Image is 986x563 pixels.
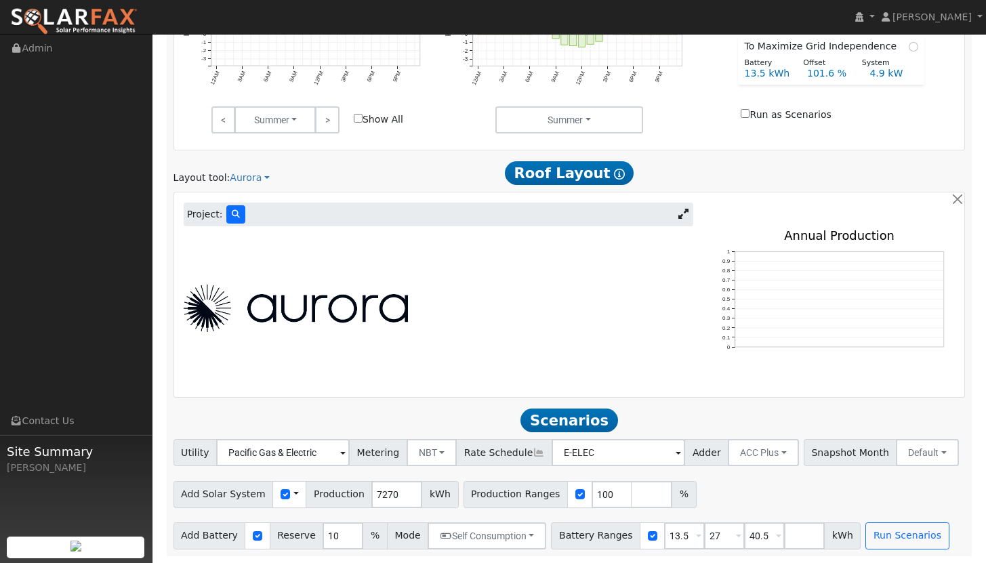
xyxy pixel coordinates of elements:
text: -3 [201,56,207,62]
text: 0 [727,344,731,350]
rect: onclick="" [561,35,568,45]
span: Rate Schedule [456,439,552,466]
circle: onclick="" [537,33,539,35]
rect: onclick="" [587,35,594,45]
button: ACC Plus [728,439,799,466]
div: Offset [796,58,855,69]
span: % [363,522,387,549]
text: 9PM [654,70,664,83]
button: NBT [407,439,457,466]
span: Snapshot Month [804,439,897,466]
span: kWh [422,481,458,508]
span: kWh [824,522,861,549]
button: Self Consumption [428,522,546,549]
button: Summer [495,106,644,133]
div: 101.6 % [800,66,862,81]
circle: onclick="" [641,33,643,35]
text: Annual Production [784,228,895,243]
span: Metering [349,439,407,466]
span: Project: [187,207,223,222]
text: 0.1 [722,335,731,341]
button: Run Scenarios [865,522,949,549]
span: Site Summary [7,442,145,461]
text: 6PM [366,70,376,83]
text: -1 [463,40,468,46]
circle: onclick="" [512,33,514,35]
text: 0 [465,31,468,37]
text: -2 [463,48,468,54]
a: < [211,106,235,133]
text: 6AM [262,70,272,83]
text: 0.9 [722,258,731,264]
text: 12AM [209,70,221,86]
circle: onclick="" [632,33,634,35]
div: [PERSON_NAME] [7,461,145,475]
span: Utility [173,439,218,466]
rect: onclick="" [578,35,585,47]
label: Show All [354,112,403,127]
circle: onclick="" [486,33,488,35]
div: System [855,58,913,69]
a: Aurora [230,171,270,185]
text: 3AM [237,70,247,83]
button: Default [896,439,959,466]
text: 0 [203,31,206,37]
text: 0.3 [722,316,731,322]
rect: onclick="" [552,35,559,39]
text: kWh [183,20,190,37]
div: 4.9 kW [863,66,925,81]
text: 3PM [340,70,350,83]
span: Scenarios [520,409,617,433]
text: 12PM [313,70,325,86]
text: -1 [201,40,207,46]
a: > [315,106,339,133]
circle: onclick="" [624,33,626,35]
text: 3AM [498,70,508,83]
span: % [672,481,696,508]
text: -3 [463,56,468,62]
div: 13.5 kWh [737,66,800,81]
span: Adder [684,439,728,466]
rect: onclick="" [596,35,602,41]
text: 12AM [471,70,482,86]
i: Show Help [614,169,625,180]
img: Aurora Logo [184,285,408,332]
span: To Maximize Grid Independence [744,39,902,54]
circle: onclick="" [659,33,661,35]
text: 1 [727,249,731,255]
text: kWh [445,20,452,37]
span: Reserve [270,522,324,549]
circle: onclick="" [494,33,496,35]
text: 9AM [550,70,560,83]
text: 6PM [628,70,638,83]
circle: onclick="" [520,33,522,35]
text: 0.5 [722,297,731,303]
text: 0.6 [722,287,731,293]
span: Production [306,481,372,508]
circle: onclick="" [650,33,652,35]
circle: onclick="" [477,33,479,35]
span: Mode [387,522,428,549]
label: Run as Scenarios [741,108,831,122]
circle: onclick="" [667,33,669,35]
img: retrieve [70,541,81,551]
text: 0.8 [722,268,731,274]
span: Roof Layout [505,161,634,186]
input: Select a Rate Schedule [552,439,685,466]
text: 0.7 [722,277,731,283]
text: 9AM [288,70,298,83]
span: Add Battery [173,522,246,549]
span: [PERSON_NAME] [892,12,972,22]
text: 6AM [525,70,535,83]
text: 12PM [575,70,586,86]
span: Production Ranges [464,481,568,508]
button: Summer [234,106,316,133]
rect: onclick="" [570,35,577,46]
span: Add Solar System [173,481,274,508]
span: Layout tool: [173,172,230,183]
text: 0.4 [722,306,731,312]
a: Expand Aurora window [674,205,693,225]
text: 0.2 [722,325,731,331]
input: Select a Utility [216,439,350,466]
circle: onclick="" [676,33,678,35]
